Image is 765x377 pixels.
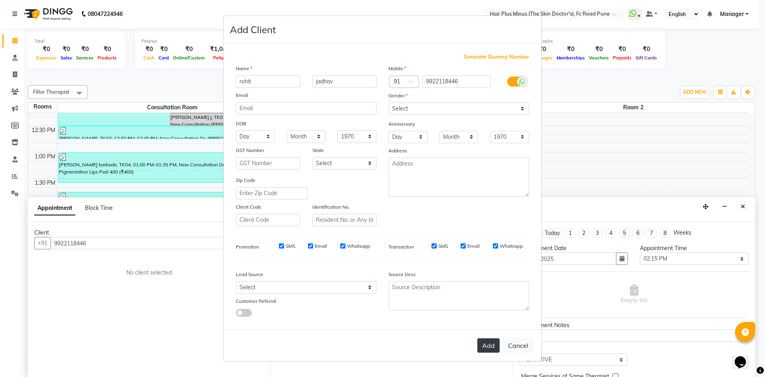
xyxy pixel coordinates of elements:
input: Enter Zip Code [236,187,308,199]
label: SMS [286,243,295,250]
input: Email [236,102,377,114]
label: Name [236,65,252,72]
label: Mobile [388,65,406,72]
label: Gender [388,92,408,99]
label: SMS [438,243,448,250]
label: Email [467,243,480,250]
label: Identification No. [312,203,350,211]
span: Generate Dummy Number [464,53,529,61]
button: Cancel [503,338,534,353]
label: Transaction [388,243,414,251]
label: Email [315,243,327,250]
label: Lead Source [236,271,263,278]
label: Whatsapp [347,243,370,250]
label: Whatsapp [500,243,523,250]
label: Anniversary [388,120,415,128]
button: Add [477,338,500,353]
input: Mobile [422,75,491,88]
input: Last Name [312,75,377,88]
label: Address [388,147,407,154]
h4: Add Client [230,22,276,37]
label: Client Code [236,203,261,211]
label: Zip Code [236,177,255,184]
label: Email [236,92,248,99]
input: GST Number [236,157,300,170]
label: Customer Referral [236,298,276,305]
input: Resident No. or Any Id [312,214,377,226]
label: Source Desc [388,271,416,278]
label: Promotion [236,243,259,251]
label: State [312,147,324,154]
input: Client Code [236,214,300,226]
input: First Name [236,75,300,88]
label: GST Number [236,147,264,154]
label: DOB [236,120,246,127]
